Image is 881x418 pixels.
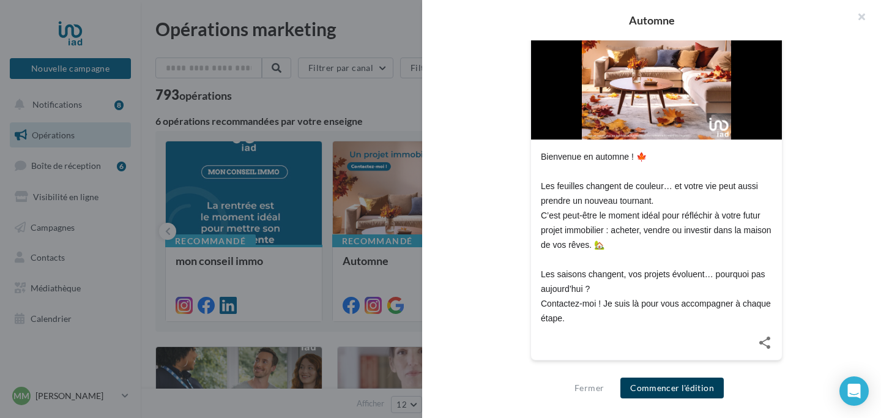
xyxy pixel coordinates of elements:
[541,149,772,326] div: Bienvenue en automne ! 🍁 Les feuilles changent de couleur… et votre vie peut aussi prendre un nou...
[570,381,609,395] button: Fermer
[839,376,869,406] div: Open Intercom Messenger
[620,378,724,398] button: Commencer l'édition
[530,364,782,379] div: La prévisualisation est non-contractuelle
[442,15,861,26] div: Automne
